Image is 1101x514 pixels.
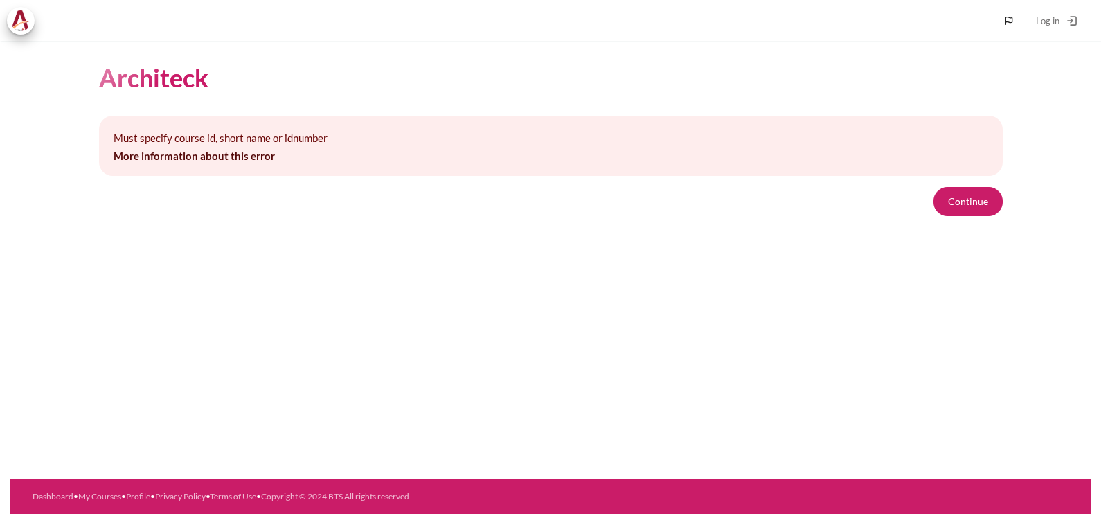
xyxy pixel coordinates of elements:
a: More information about this error [114,150,275,162]
a: Architeck Architeck [7,7,42,35]
img: Architeck [11,10,30,31]
section: Content [10,41,1091,237]
a: Log in [1025,7,1090,35]
a: Privacy Policy [155,491,206,502]
a: Copyright © 2024 BTS All rights reserved [261,491,409,502]
button: Continue [933,187,1003,216]
a: Terms of Use [210,491,256,502]
a: Profile [126,491,150,502]
div: • • • • • [33,490,609,503]
span: Log in [1036,8,1059,33]
p: Must specify course id, short name or idnumber [114,130,988,146]
button: Languages [999,10,1019,31]
a: My Courses [78,491,121,502]
h1: Architeck [99,62,208,94]
a: Dashboard [33,491,73,502]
